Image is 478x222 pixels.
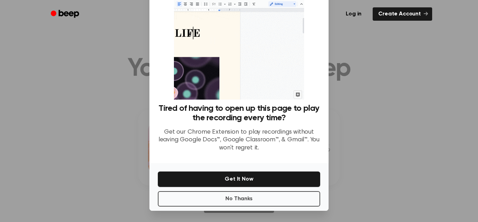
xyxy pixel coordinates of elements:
[158,128,320,152] p: Get our Chrome Extension to play recordings without leaving Google Docs™, Google Classroom™, & Gm...
[339,6,368,22] a: Log in
[373,7,432,21] a: Create Account
[158,191,320,207] button: No Thanks
[158,171,320,187] button: Get It Now
[158,104,320,123] h3: Tired of having to open up this page to play the recording every time?
[46,7,85,21] a: Beep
